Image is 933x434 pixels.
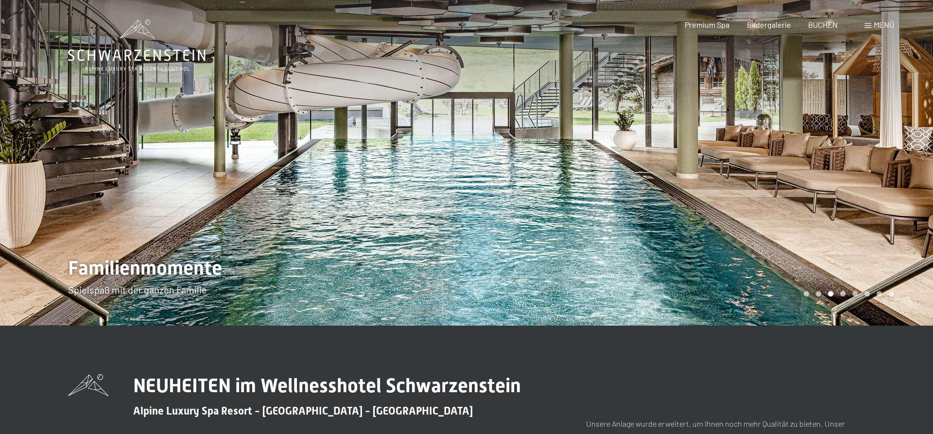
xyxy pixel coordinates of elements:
div: Carousel Pagination [800,291,894,296]
a: BUCHEN [808,20,838,29]
div: Carousel Page 1 [804,291,809,296]
div: Carousel Page 8 [889,291,894,296]
div: Carousel Page 4 [840,291,846,296]
span: NEUHEITEN im Wellnesshotel Schwarzenstein [133,374,521,397]
span: Alpine Luxury Spa Resort - [GEOGRAPHIC_DATA] - [GEOGRAPHIC_DATA] [133,405,473,417]
a: Bildergalerie [747,20,791,29]
div: Carousel Page 6 [864,291,870,296]
div: Carousel Page 7 [877,291,882,296]
div: Carousel Page 3 (Current Slide) [828,291,833,296]
div: Carousel Page 5 [852,291,858,296]
a: Premium Spa [685,20,729,29]
div: Carousel Page 2 [816,291,821,296]
span: Menü [874,20,894,29]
